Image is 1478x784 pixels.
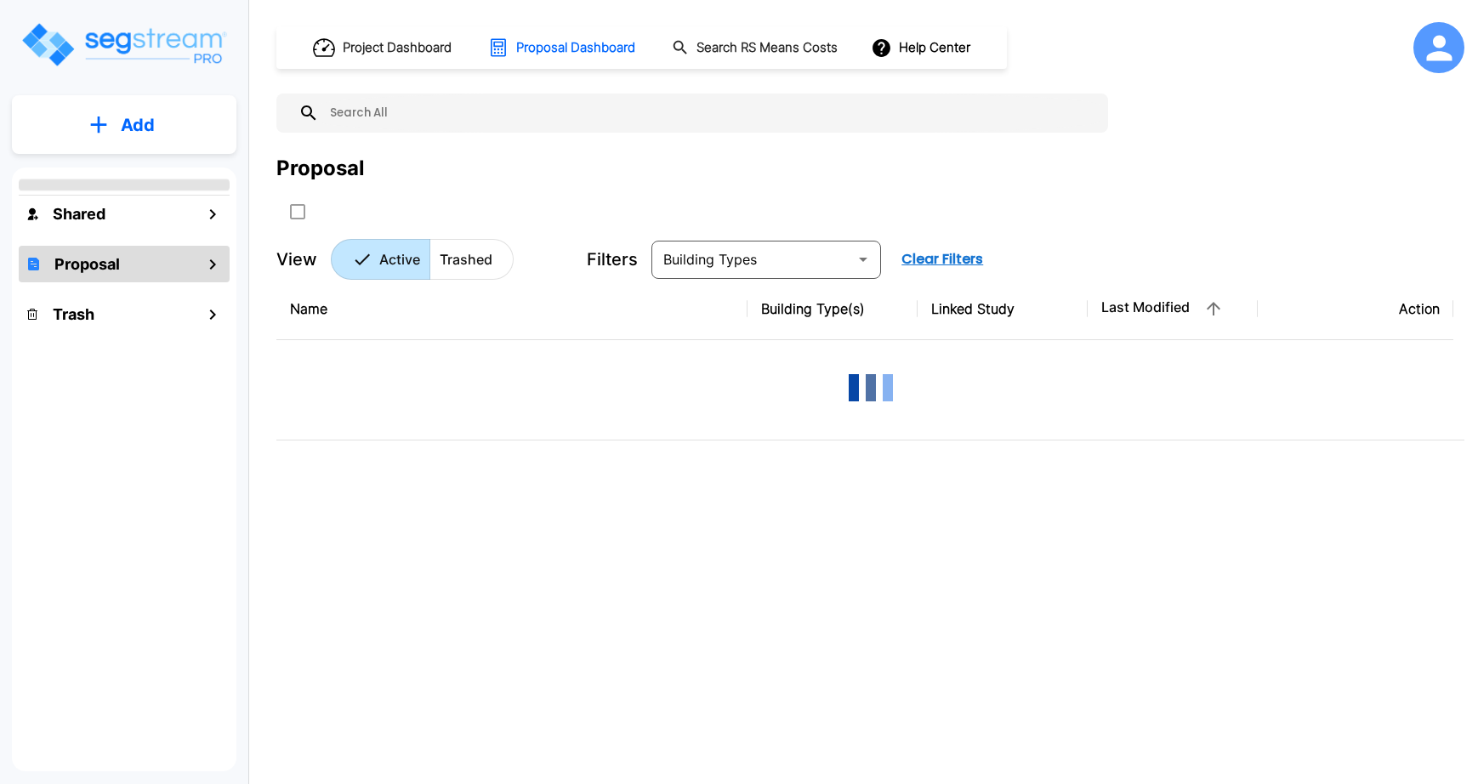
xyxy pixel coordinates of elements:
[837,354,905,422] img: Loading
[379,249,420,270] p: Active
[281,195,315,229] button: SelectAll
[440,249,492,270] p: Trashed
[343,38,452,58] h1: Project Dashboard
[53,202,105,225] h1: Shared
[587,247,638,272] p: Filters
[895,242,990,276] button: Clear Filters
[276,153,365,184] div: Proposal
[918,278,1088,340] th: Linked Study
[53,303,94,326] h1: Trash
[1088,278,1258,340] th: Last Modified
[748,278,918,340] th: Building Type(s)
[481,30,645,65] button: Proposal Dashboard
[319,94,1100,133] input: Search All
[516,38,635,58] h1: Proposal Dashboard
[429,239,514,280] button: Trashed
[851,247,875,271] button: Open
[306,29,461,66] button: Project Dashboard
[867,31,977,64] button: Help Center
[331,239,514,280] div: Platform
[657,247,848,271] input: Building Types
[290,298,734,319] div: Name
[331,239,430,280] button: Active
[276,247,317,272] p: View
[20,20,228,69] img: Logo
[12,100,236,150] button: Add
[121,112,155,138] p: Add
[54,253,120,276] h1: Proposal
[696,38,838,58] h1: Search RS Means Costs
[1258,278,1453,340] th: Action
[665,31,847,65] button: Search RS Means Costs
